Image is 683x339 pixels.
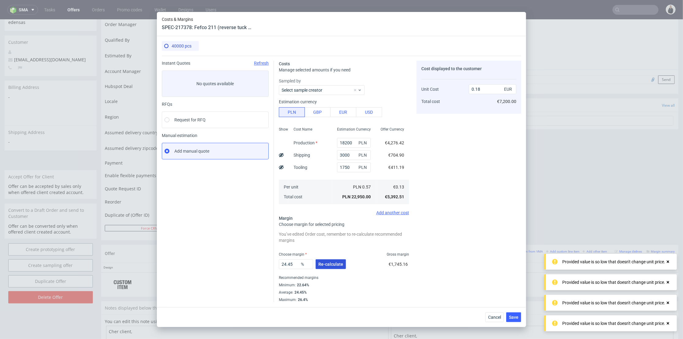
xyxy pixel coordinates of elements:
[294,127,312,132] span: Cost Name
[297,297,308,302] div: 26.4%
[279,99,317,104] label: Estimation currency
[421,99,440,104] span: Total cost
[385,140,404,145] span: €4,276.42
[506,230,543,234] small: Add line item from VMA
[101,243,174,253] th: Design
[509,315,518,319] span: Save
[254,61,269,66] span: Refresh
[5,150,97,164] div: Accept Offer for Client
[162,70,269,97] label: No quotes available
[5,16,97,29] div: Customer
[101,282,678,295] div: Notes displayed below the Offer
[578,263,590,268] span: Ready
[162,24,254,31] header: SPEC-217378: Fefco 211 (reverse tuck end)
[347,205,380,212] input: Save
[658,56,675,64] button: Send
[389,262,408,267] span: €1,745.16
[159,154,164,159] img: Hokodo
[399,253,431,277] td: €1.00
[284,185,298,189] span: Per unit
[562,320,665,326] div: Provided value is so low that doesn't change unit price.
[305,107,331,117] button: GBP
[526,253,576,277] td: €40,000.00
[615,230,642,234] small: Manage dielines
[105,205,206,212] button: Force CRM resync
[562,279,665,285] div: Provided value is so low that doesn't change unit price.
[8,272,93,284] input: Delete Offer
[279,216,293,221] span: Margin
[662,83,675,88] a: View all
[162,133,269,138] span: Manual estimation
[174,117,206,123] span: Request for RFQ
[367,243,399,253] th: Quant.
[562,300,665,306] div: Provided value is so low that doesn't change unit price.
[279,259,313,269] input: 0.00
[8,256,93,268] a: Duplicate Offer
[647,230,675,234] small: Margin summary
[105,190,215,205] td: Duplicate of (Offer ID)
[356,107,382,117] button: USD
[357,163,370,172] span: PLN
[5,61,97,74] div: Billing Address
[105,164,215,178] td: Quote Request ID
[279,78,409,84] label: Sampled by
[214,256,364,275] div: Granpak • Custom
[279,252,307,257] label: Choose margin
[481,253,526,277] td: €0.00
[279,230,409,245] div: You’ve edited Order cost, remember to re-calculate recommended margins
[388,165,404,170] span: €411.19
[337,127,371,132] span: Estimation Currency
[162,17,254,22] span: Costs & Margins
[8,240,93,252] a: Create sampling offer
[399,56,407,63] img: regular_mini_magick20250217-67-ufcnb1.jpg
[631,263,648,268] span: 0 quotes
[431,253,481,277] td: €40,000.00
[576,243,610,253] th: Status
[279,274,409,281] div: Recommended margins
[506,312,521,322] button: Save
[162,102,269,107] div: RFQs
[105,107,215,123] td: Assumed delivery country
[294,153,310,158] label: Shipping
[105,231,115,236] span: Offer
[221,191,376,200] input: Only numbers
[546,230,579,234] small: Add custom line item
[8,74,93,81] span: -
[105,138,215,152] td: Payment
[279,210,409,215] div: Add another cost
[177,263,192,268] strong: 772158
[296,283,309,288] div: 22.64%
[337,162,371,172] input: 0.00
[342,194,371,199] span: PLN 22,950.00
[279,222,344,227] span: Choose margin for selected pricing
[497,99,516,104] span: €7,200.00
[279,289,409,296] div: Average :
[8,164,93,176] p: Offer can be accepted by sales only when offered client created account.
[387,252,409,257] span: Gross margin
[282,88,322,93] label: Select sample creator
[353,185,371,189] span: PLN 0.57
[105,30,215,46] td: Estimated By
[385,194,404,199] span: €5,392.51
[268,257,291,262] span: SPEC- 217378
[400,96,674,106] input: Type to create new task
[279,61,290,66] span: Costs
[399,82,411,89] span: Tasks
[105,61,215,76] td: Hubspot Deal
[293,290,307,295] div: 24.45%
[337,150,371,160] input: 0.00
[357,151,370,159] span: PLN
[105,91,215,107] td: Region
[318,262,343,266] span: Re-calculate
[421,87,439,92] span: Unit Cost
[5,184,97,203] div: Convert to a Draft Order and send to Customer
[279,107,305,117] button: PLN
[388,153,404,158] span: €704.90
[172,44,192,48] span: 40000 pcs
[316,259,346,269] button: Re-calculate
[284,194,302,199] span: Total cost
[5,106,97,120] div: Shipping Address
[503,85,515,93] span: EUR
[162,61,269,66] div: Instant Quotes
[8,37,86,43] span: [EMAIL_ADDRESS][DOMAIN_NAME]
